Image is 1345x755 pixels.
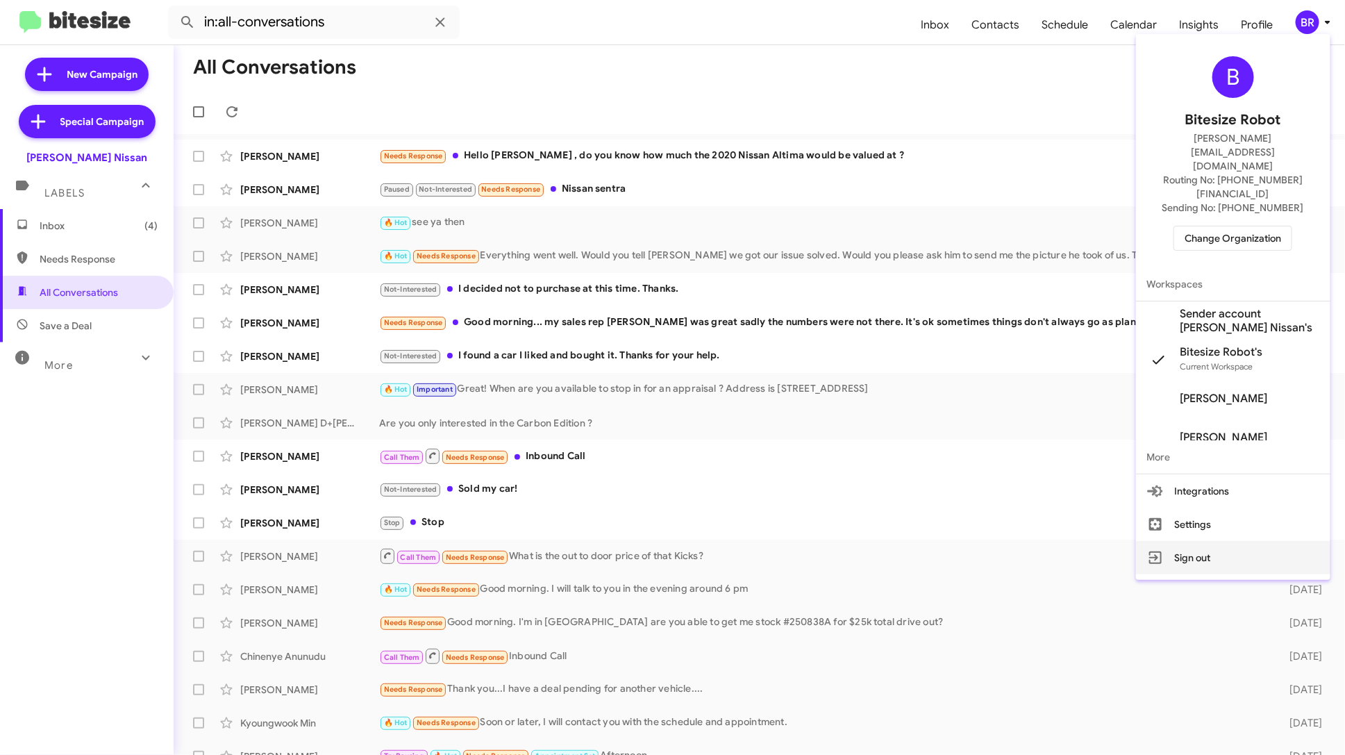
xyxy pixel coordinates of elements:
span: Sending No: [PHONE_NUMBER] [1162,201,1304,215]
span: Bitesize Robot's [1180,345,1263,359]
span: Bitesize Robot [1185,109,1281,131]
span: Workspaces [1136,267,1330,301]
span: More [1136,440,1330,474]
span: Current Workspace [1180,361,1253,372]
span: Routing No: [PHONE_NUMBER][FINANCIAL_ID] [1153,173,1314,201]
div: B [1212,56,1254,98]
button: Sign out [1136,541,1330,574]
span: Change Organization [1185,226,1281,250]
button: Settings [1136,508,1330,541]
span: [PERSON_NAME] [1180,431,1268,445]
button: Integrations [1136,474,1330,508]
span: [PERSON_NAME] [1180,392,1268,406]
button: Change Organization [1173,226,1292,251]
span: Sender account [PERSON_NAME] Nissan's [1180,307,1319,335]
span: [PERSON_NAME][EMAIL_ADDRESS][DOMAIN_NAME] [1153,131,1314,173]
